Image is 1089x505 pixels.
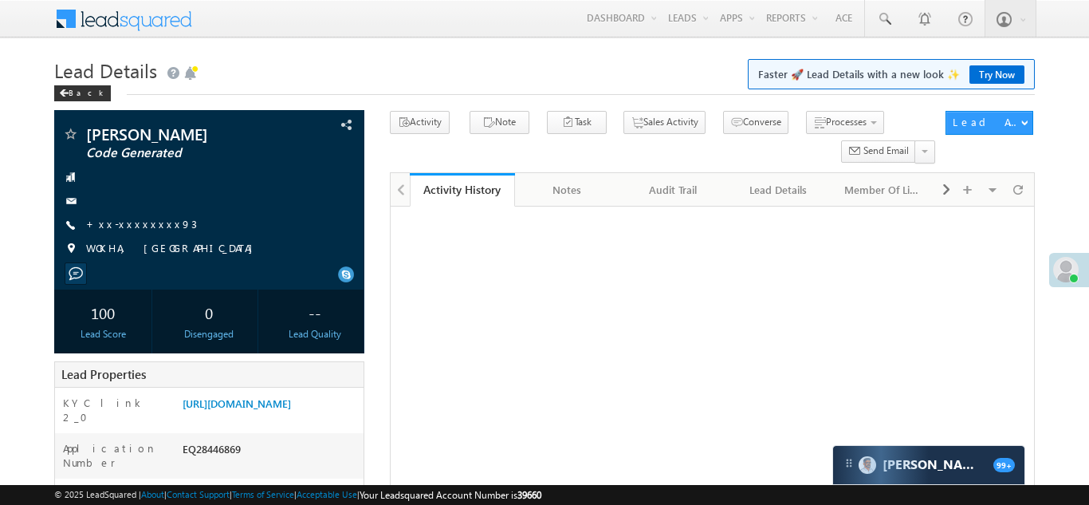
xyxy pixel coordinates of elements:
[58,298,147,327] div: 100
[58,327,147,341] div: Lead Score
[623,111,706,134] button: Sales Activity
[517,489,541,501] span: 39660
[831,173,937,207] a: Member Of Lists
[86,145,277,161] span: Code Generated
[390,111,450,134] button: Activity
[86,126,277,142] span: [PERSON_NAME]
[758,66,1024,82] span: Faster 🚀 Lead Details with a new look ✨
[969,65,1024,84] a: Try Now
[232,489,294,499] a: Terms of Service
[826,116,867,128] span: Processes
[270,327,360,341] div: Lead Quality
[723,111,788,134] button: Converse
[806,111,884,134] button: Processes
[297,489,357,499] a: Acceptable Use
[360,489,541,501] span: Your Leadsquared Account Number is
[946,111,1033,135] button: Lead Actions
[167,489,230,499] a: Contact Support
[54,57,157,83] span: Lead Details
[179,441,364,464] div: EQ28446869
[54,487,541,503] span: © 2025 LeadSquared | | | | |
[422,182,503,197] div: Activity History
[621,173,726,207] a: Audit Trail
[993,458,1015,472] span: 99+
[86,217,197,231] a: +xx-xxxxxxxx93
[726,173,831,207] a: Lead Details
[844,180,922,199] div: Member Of Lists
[841,140,916,164] button: Send Email
[63,396,167,424] label: KYC link 2_0
[164,298,254,327] div: 0
[547,111,607,134] button: Task
[183,397,291,410] a: [URL][DOMAIN_NAME]
[515,173,620,207] a: Notes
[953,115,1020,129] div: Lead Actions
[164,327,254,341] div: Disengaged
[61,366,146,382] span: Lead Properties
[270,298,360,327] div: --
[63,441,167,470] label: Application Number
[86,241,261,257] span: WOKHA, [GEOGRAPHIC_DATA]
[470,111,529,134] button: Note
[141,489,164,499] a: About
[54,85,119,98] a: Back
[739,180,817,199] div: Lead Details
[832,445,1025,485] div: carter-dragCarter[PERSON_NAME]99+
[410,173,515,207] a: Activity History
[863,144,909,158] span: Send Email
[634,180,712,199] div: Audit Trail
[54,85,111,101] div: Back
[528,180,606,199] div: Notes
